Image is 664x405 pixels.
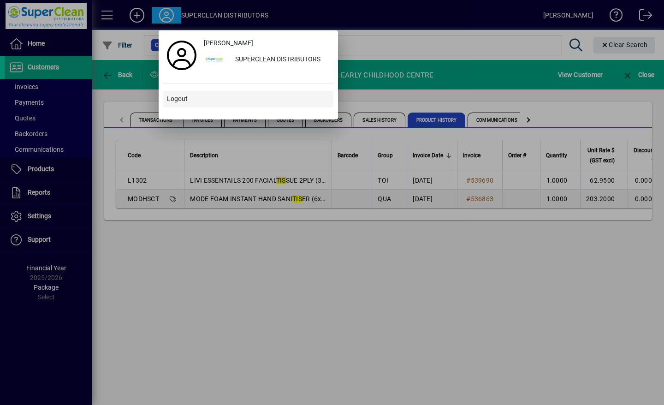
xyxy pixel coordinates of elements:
span: [PERSON_NAME] [204,38,253,48]
button: SUPERCLEAN DISTRIBUTORS [200,52,333,68]
a: Profile [163,47,200,64]
span: Logout [167,94,188,104]
button: Logout [163,91,333,107]
div: SUPERCLEAN DISTRIBUTORS [228,52,333,68]
a: [PERSON_NAME] [200,35,333,52]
